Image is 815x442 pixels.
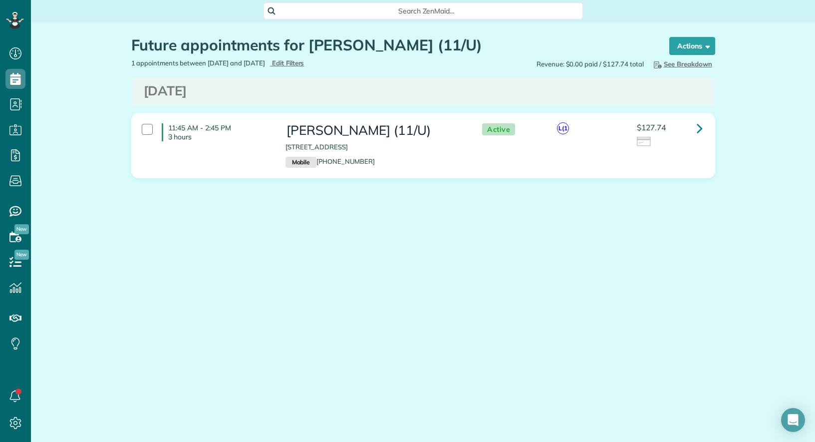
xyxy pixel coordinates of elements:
span: Active [482,123,515,136]
span: Revenue: $0.00 paid / $127.74 total [537,59,644,69]
img: icon_credit_card_neutral-3d9a980bd25ce6dbb0f2033d7200983694762465c175678fcbc2d8f4bc43548e.png [637,137,652,148]
button: See Breakdown [649,58,715,69]
div: 1 appointments between [DATE] and [DATE] [124,58,423,68]
a: Mobile[PHONE_NUMBER] [285,157,375,165]
h3: [PERSON_NAME] (11/U) [285,123,462,138]
button: Actions [669,37,715,55]
p: 3 hours [168,132,271,141]
div: Open Intercom Messenger [781,408,805,432]
span: New [14,224,29,234]
span: Edit Filters [272,59,304,67]
p: [STREET_ADDRESS] [285,142,462,152]
span: L(1 [557,122,569,134]
h4: 11:45 AM - 2:45 PM [162,123,271,141]
h1: Future appointments for [PERSON_NAME] (11/U) [131,37,650,53]
span: New [14,250,29,260]
h3: [DATE] [144,84,703,98]
span: See Breakdown [652,60,712,68]
span: $127.74 [637,122,666,132]
small: Mobile [285,157,316,168]
a: Edit Filters [270,59,304,67]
